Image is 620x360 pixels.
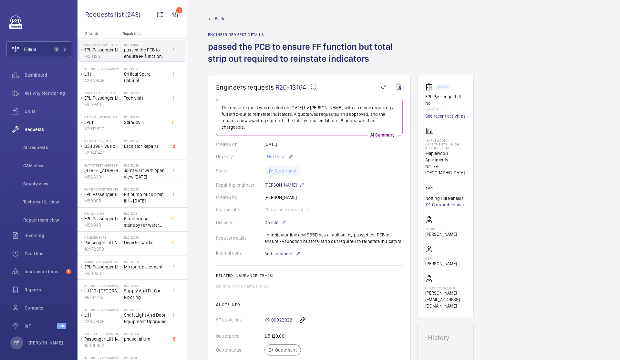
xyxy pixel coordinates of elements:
span: Joint visit with open view [DATE] [124,167,167,180]
span: Next visit [266,154,286,159]
p: Notting Hill Genesis [425,195,464,202]
span: Shaft Light And Door Equipment Upgrades [124,312,167,325]
p: On site [264,219,286,226]
span: Add comment [264,250,293,257]
p: Maplewood Apartments - High Risk Building [84,43,121,47]
h2: R25-12240 [124,235,167,239]
h2: R25-12419 [124,163,167,167]
p: 19300852 [84,342,121,349]
span: 00022922 [271,317,292,323]
p: RF [14,340,19,346]
h2: R25-13077 [124,67,167,71]
span: 6 [66,269,71,274]
h2: Related insurance item(s) [216,273,403,278]
span: Back [215,16,224,22]
h2: R25-12874 [124,139,167,143]
p: Holborn Bars [84,235,121,239]
span: Insurance items [25,268,63,275]
span: Overtime [25,250,71,257]
span: R25-13164 [275,83,317,91]
p: National Hospital for Neurology and [MEDICAL_DATA] (Queen [PERSON_NAME]) [84,115,121,119]
h2: Engineer request details [208,32,411,37]
h2: Quote info [216,302,403,307]
span: 6 ball house - standby for water removal [124,215,167,228]
p: Paused [437,86,448,88]
span: Critical Spare Cabinet [124,71,167,84]
span: Invoicing [25,232,71,239]
p: [PERSON_NAME] [425,260,457,267]
span: Diverter works [124,239,167,246]
span: CSM view [23,162,71,169]
p: AXA House [PERSON_NAME] [84,332,121,336]
p: Lift 1 [84,71,121,77]
span: Supply view [23,180,71,187]
span: IoT [25,323,57,329]
h2: R25-11857 [124,308,167,312]
h2: R25-11804 [124,332,167,336]
p: Phoenix Court Bin Lift [84,187,121,191]
span: Standby [124,119,167,125]
h2: R25-11796 [124,356,167,360]
span: Supply And Fit Car Flooring [124,288,167,300]
p: AI Summary [368,132,397,138]
p: 52940441 [84,149,121,156]
p: M55940 [84,101,121,108]
p: M55948 [84,222,121,228]
span: Requests [25,126,71,133]
span: Reports [25,287,71,293]
h2: R25-12039 [124,260,167,264]
p: 29 [GEOGRAPHIC_DATA] [84,91,121,95]
p: The repair request was created on [DATE] by [PERSON_NAME], with an issue requiring a full strip-o... [222,104,397,130]
p: Lift 1 [84,312,121,318]
span: Technical S. view [23,199,71,205]
a: Comprehensive [425,202,464,208]
span: Contacts [25,305,71,311]
img: elevator.svg [425,83,436,91]
span: Repair team view [23,217,71,223]
h1: History [428,334,463,341]
p: EPL Passenger Lift [84,95,121,101]
span: Units [25,108,71,115]
a: See recent activities [425,113,466,119]
p: Vandervell Court - High Risk Building [84,260,121,264]
span: Beta [57,323,66,329]
h2: R25-13164 [124,43,167,47]
p: M56125 [425,106,466,113]
p: Imperial - [GEOGRAPHIC_DATA] [84,284,121,288]
p: CSM [425,256,457,260]
p: [GEOGRAPHIC_DATA] [84,139,121,143]
p: Maplewood Apartments - High Risk Building [425,138,466,150]
p: EPL Passenger Lift [84,215,121,222]
p: N4 1FP [GEOGRAPHIC_DATA] [425,163,466,176]
p: 98744719 [84,294,121,300]
p: Engineer [425,227,457,231]
span: Filters [24,46,36,52]
h2: R25-12289 [124,187,167,191]
span: Activity Monitoring [25,90,71,96]
span: Pit pump out on bin lift - [DATE] [124,191,167,204]
p: EPL Passenger Lift No 1 [425,93,466,106]
h1: passed the PCB to ensure FF function but total strip out required to reinstate indicators [208,41,411,75]
p: Imperial - [GEOGRAPHIC_DATA] [84,67,121,71]
button: Filters2 [6,41,71,57]
p: 82912820 [84,125,121,132]
h2: R25-12980 [124,91,167,95]
span: Escalator Repairs [124,143,167,149]
p: Repair title [123,31,165,36]
a: 00022922 [264,317,292,323]
p: Flat [STREET_ADDRESS] [84,163,121,167]
p: M50005 [84,198,121,204]
p: EPL11 [84,119,121,125]
span: Mirror replacement [124,264,167,270]
h2: R25-12281 [124,212,167,215]
p: [PERSON_NAME] [425,231,457,237]
p: Q34398 - Vue cinema 1-2 Escal [84,143,121,149]
p: 42847446 [84,318,121,325]
span: Engineers requests [216,83,274,91]
p: Passenger Lift A (Core 4) 7FL [84,239,121,246]
p: 6 Ball House [84,212,121,215]
p: Supply manager [425,286,466,290]
p: [PERSON_NAME] [28,340,63,346]
span: Requests list [85,10,125,18]
p: Passenger Lift 1- SC21231 - LH [84,336,121,342]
